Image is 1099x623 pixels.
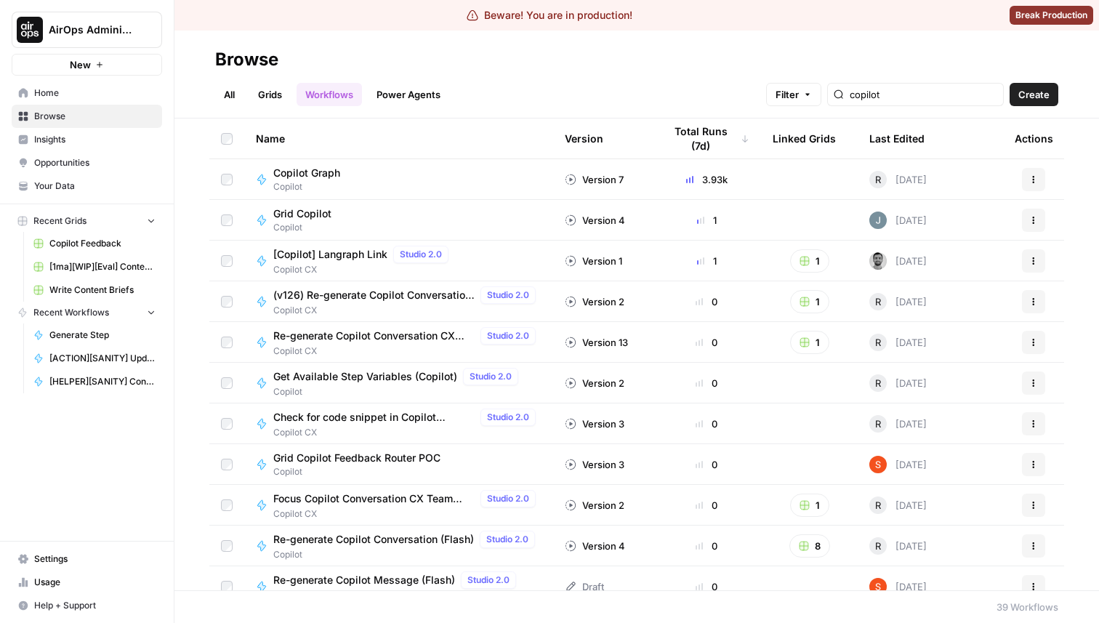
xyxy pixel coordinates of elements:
span: Filter [776,87,799,102]
a: Write Content Briefs [27,278,162,302]
div: [DATE] [869,456,927,473]
div: [DATE] [869,374,927,392]
div: Version 3 [565,457,624,472]
span: Studio 2.0 [470,370,512,383]
div: Version 13 [565,335,628,350]
div: Version 2 [565,498,624,513]
span: Studio 2.0 [467,574,510,587]
span: Copilot [273,548,541,561]
div: 0 [664,376,749,390]
span: Recent Grids [33,214,86,228]
button: Create [1010,83,1058,106]
a: Insights [12,128,162,151]
a: Copilot GraphCopilot [256,166,542,193]
button: 1 [790,249,829,273]
button: Filter [766,83,821,106]
a: Power Agents [368,83,449,106]
span: AirOps Administrative [49,23,137,37]
span: Copilot [273,385,524,398]
span: [ACTION][SANITY] Update Resource [49,352,156,365]
span: Check for code snippet in Copilot response [273,410,475,425]
span: Break Production [1015,9,1087,22]
a: (v126) Re-generate Copilot Conversation CX Team EvalsStudio 2.0Copilot CX [256,286,542,317]
span: [HELPER][SANITY] Convert HTML into Blocks [49,375,156,388]
span: Re-generate Copilot Conversation CX Team Evals [273,329,475,343]
div: 39 Workflows [997,600,1058,614]
div: [DATE] [869,212,927,229]
div: Version 4 [565,213,625,228]
a: Opportunities [12,151,162,174]
span: Copilot CX [273,345,542,358]
div: [DATE] [869,578,927,595]
span: R [875,539,881,553]
span: R [875,376,881,390]
span: [1ma][WIP][Eval] Content Compare Grid [49,260,156,273]
button: New [12,54,162,76]
a: Focus Copilot Conversation CX Team EvalsStudio 2.0Copilot CX [256,490,542,520]
a: Home [12,81,162,105]
button: Workspace: AirOps Administrative [12,12,162,48]
span: Studio 2.0 [486,533,528,546]
span: Opportunities [34,156,156,169]
div: Draft [565,579,604,594]
button: 1 [790,494,829,517]
span: [Copilot] Langraph Link [273,247,387,262]
div: 0 [664,294,749,309]
span: Settings [34,552,156,566]
div: Version 7 [565,172,624,187]
span: R [875,172,881,187]
span: Copilot [273,221,343,234]
span: Copilot CX [273,304,542,317]
a: Your Data [12,174,162,198]
a: Re-generate Copilot Conversation (Flash)Studio 2.0Copilot [256,531,542,561]
button: 8 [789,534,830,558]
span: Copilot Graph [273,166,340,180]
img: 6v3gwuotverrb420nfhk5cu1cyh1 [869,252,887,270]
span: R [875,417,881,431]
button: 1 [790,290,829,313]
span: R [875,294,881,309]
span: R [875,498,881,513]
div: [DATE] [869,334,927,351]
a: Settings [12,547,162,571]
div: [DATE] [869,415,927,433]
a: Browse [12,105,162,128]
span: Focus Copilot Conversation CX Team Evals [273,491,475,506]
a: Copilot Feedback [27,232,162,255]
a: Generate Step [27,323,162,347]
span: Copilot Feedback [49,237,156,250]
span: Your Data [34,180,156,193]
img: 6g7rlwztpdv4m75owontitv086cc [869,578,887,595]
div: 0 [664,579,749,594]
div: [DATE] [869,171,927,188]
span: Browse [34,110,156,123]
span: Home [34,87,156,100]
a: All [215,83,243,106]
span: Generate Step [49,329,156,342]
div: Actions [1015,118,1053,158]
a: Re-generate Copilot Conversation CX Team EvalsStudio 2.0Copilot CX [256,327,542,358]
a: Get Available Step Variables (Copilot)Studio 2.0Copilot [256,368,542,398]
div: Version 3 [565,417,624,431]
span: Grid Copilot Feedback Router POC [273,451,440,465]
span: R [875,335,881,350]
span: Studio 2.0 [487,492,529,505]
span: Get Available Step Variables (Copilot) [273,369,457,384]
button: 1 [790,331,829,354]
input: Search [850,87,997,102]
div: 0 [664,417,749,431]
a: Grid CopilotCopilot [256,206,542,234]
a: Grid Copilot Feedback Router POCCopilot [256,451,542,478]
span: Re-generate Copilot Conversation (Flash) [273,532,474,547]
button: Recent Workflows [12,302,162,323]
span: Copilot [273,465,452,478]
a: Workflows [297,83,362,106]
span: Studio 2.0 [487,411,529,424]
span: Recent Workflows [33,306,109,319]
div: 3.93k [664,172,749,187]
a: Grids [249,83,291,106]
span: Write Content Briefs [49,284,156,297]
a: Usage [12,571,162,594]
span: Grid Copilot [273,206,331,221]
div: Linked Grids [773,118,836,158]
